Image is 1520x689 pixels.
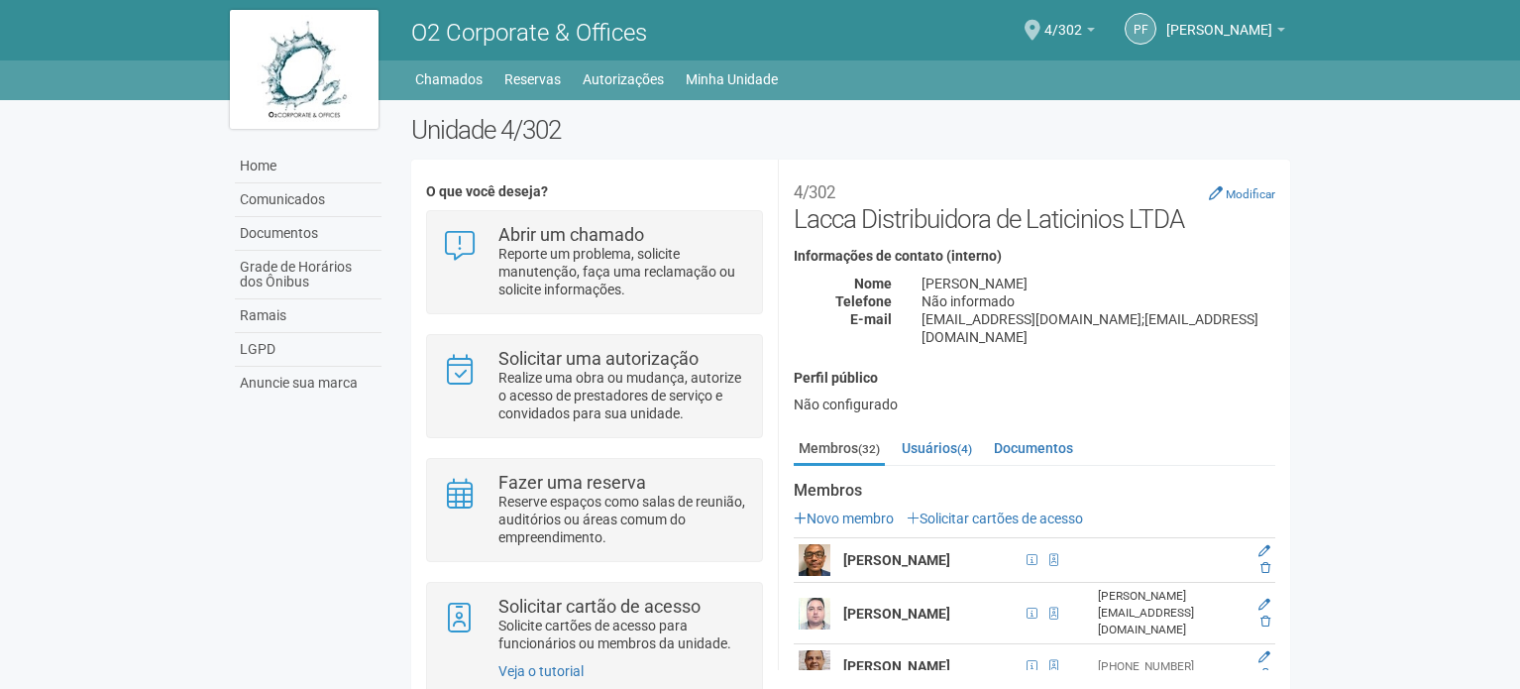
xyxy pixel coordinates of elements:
[235,183,381,217] a: Comunicados
[835,293,892,309] strong: Telefone
[989,433,1078,463] a: Documentos
[498,596,701,617] strong: Solicitar cartão de acesso
[498,348,699,369] strong: Solicitar uma autorização
[957,442,972,456] small: (4)
[442,350,746,422] a: Solicitar uma autorização Realize uma obra ou mudança, autorize o acesso de prestadores de serviç...
[799,650,830,682] img: user.png
[1044,25,1095,41] a: 4/302
[858,442,880,456] small: (32)
[1258,598,1270,612] a: Editar membro
[235,217,381,251] a: Documentos
[1260,615,1270,629] a: Excluir membro
[799,544,830,576] img: user.png
[1258,650,1270,664] a: Editar membro
[415,65,483,93] a: Chamados
[426,184,762,199] h4: O que você deseja?
[1098,588,1247,638] div: [PERSON_NAME][EMAIL_ADDRESS][DOMAIN_NAME]
[854,276,892,291] strong: Nome
[907,292,1290,310] div: Não informado
[843,606,950,622] strong: [PERSON_NAME]
[1125,13,1156,45] a: PF
[897,433,977,463] a: Usuários(4)
[799,598,830,630] img: user.png
[843,658,950,674] strong: [PERSON_NAME]
[235,333,381,367] a: LGPD
[442,226,746,298] a: Abrir um chamado Reporte um problema, solicite manutenção, faça uma reclamação ou solicite inform...
[498,245,747,298] p: Reporte um problema, solicite manutenção, faça uma reclamação ou solicite informações.
[907,275,1290,292] div: [PERSON_NAME]
[1209,185,1275,201] a: Modificar
[498,493,747,546] p: Reserve espaços como salas de reunião, auditórios ou áreas comum do empreendimento.
[907,511,1083,526] a: Solicitar cartões de acesso
[1166,25,1285,41] a: [PERSON_NAME]
[686,65,778,93] a: Minha Unidade
[230,10,379,129] img: logo.jpg
[498,617,747,652] p: Solicite cartões de acesso para funcionários ou membros da unidade.
[794,511,894,526] a: Novo membro
[794,396,1275,413] div: Não configurado
[498,369,747,422] p: Realize uma obra ou mudança, autorize o acesso de prestadores de serviço e convidados para sua un...
[794,182,835,202] small: 4/302
[235,150,381,183] a: Home
[504,65,561,93] a: Reservas
[794,371,1275,386] h4: Perfil público
[907,310,1290,346] div: [EMAIL_ADDRESS][DOMAIN_NAME];[EMAIL_ADDRESS][DOMAIN_NAME]
[794,433,885,466] a: Membros(32)
[235,367,381,400] a: Anuncie sua marca
[794,249,1275,264] h4: Informações de contato (interno)
[1044,3,1082,38] span: 4/302
[794,174,1275,234] h2: Lacca Distribuidora de Laticinios LTDA
[442,598,746,652] a: Solicitar cartão de acesso Solicite cartões de acesso para funcionários ou membros da unidade.
[794,482,1275,500] strong: Membros
[411,115,1290,145] h2: Unidade 4/302
[1166,3,1272,38] span: PRISCILLA FREITAS
[235,251,381,299] a: Grade de Horários dos Ônibus
[1260,667,1270,681] a: Excluir membro
[583,65,664,93] a: Autorizações
[498,663,584,679] a: Veja o tutorial
[498,224,644,245] strong: Abrir um chamado
[1226,187,1275,201] small: Modificar
[1260,561,1270,575] a: Excluir membro
[442,474,746,546] a: Fazer uma reserva Reserve espaços como salas de reunião, auditórios ou áreas comum do empreendime...
[498,472,646,493] strong: Fazer uma reserva
[850,311,892,327] strong: E-mail
[843,552,950,568] strong: [PERSON_NAME]
[411,19,647,47] span: O2 Corporate & Offices
[1258,544,1270,558] a: Editar membro
[1098,658,1247,675] div: [PHONE_NUMBER]
[235,299,381,333] a: Ramais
